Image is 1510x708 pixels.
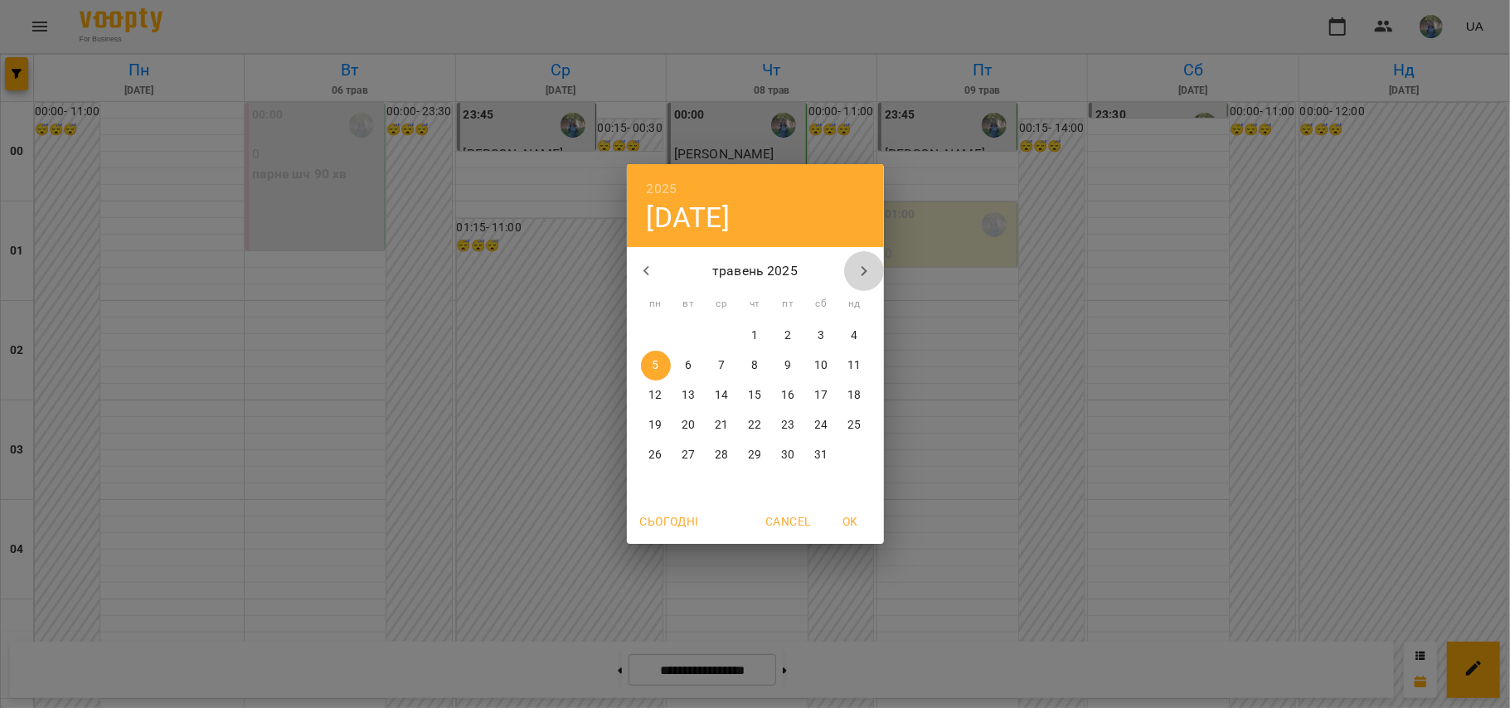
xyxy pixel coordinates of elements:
p: 11 [847,357,861,374]
button: 26 [641,440,671,470]
button: 6 [674,351,704,381]
button: 29 [740,440,770,470]
p: 27 [682,447,695,463]
p: 13 [682,387,695,404]
p: 30 [781,447,794,463]
p: 7 [718,357,725,374]
p: 15 [748,387,761,404]
button: 25 [840,410,870,440]
p: 31 [814,447,828,463]
button: 19 [641,410,671,440]
span: пт [774,296,804,313]
p: 25 [847,417,861,434]
button: 16 [774,381,804,410]
button: 7 [707,351,737,381]
button: 2025 [647,177,677,201]
button: 4 [840,321,870,351]
p: 29 [748,447,761,463]
button: 27 [674,440,704,470]
span: сб [807,296,837,313]
button: 13 [674,381,704,410]
p: 23 [781,417,794,434]
p: 2 [784,327,791,344]
button: 11 [840,351,870,381]
button: 5 [641,351,671,381]
p: 19 [648,417,662,434]
p: 17 [814,387,828,404]
span: вт [674,296,704,313]
button: Cancel [759,507,817,536]
button: 21 [707,410,737,440]
button: 2 [774,321,804,351]
p: 22 [748,417,761,434]
button: 8 [740,351,770,381]
button: OK [824,507,877,536]
p: 16 [781,387,794,404]
p: 21 [715,417,728,434]
p: 12 [648,387,662,404]
span: чт [740,296,770,313]
span: пн [641,296,671,313]
p: 8 [751,357,758,374]
p: 1 [751,327,758,344]
button: 20 [674,410,704,440]
p: 10 [814,357,828,374]
p: 4 [851,327,857,344]
p: 5 [652,357,658,374]
button: 10 [807,351,837,381]
p: 14 [715,387,728,404]
p: 9 [784,357,791,374]
button: 28 [707,440,737,470]
button: 9 [774,351,804,381]
p: 24 [814,417,828,434]
button: Сьогодні [634,507,706,536]
p: 6 [685,357,692,374]
button: 15 [740,381,770,410]
button: 14 [707,381,737,410]
p: 3 [818,327,824,344]
span: Сьогодні [640,512,699,531]
button: 23 [774,410,804,440]
p: 28 [715,447,728,463]
span: нд [840,296,870,313]
button: 18 [840,381,870,410]
p: 20 [682,417,695,434]
button: 31 [807,440,837,470]
button: 17 [807,381,837,410]
button: 24 [807,410,837,440]
span: OK [831,512,871,531]
button: 1 [740,321,770,351]
p: 26 [648,447,662,463]
button: 22 [740,410,770,440]
button: [DATE] [647,201,730,235]
span: ср [707,296,737,313]
span: Cancel [765,512,810,531]
button: 3 [807,321,837,351]
button: 12 [641,381,671,410]
p: 18 [847,387,861,404]
p: травень 2025 [666,261,844,281]
button: 30 [774,440,804,470]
